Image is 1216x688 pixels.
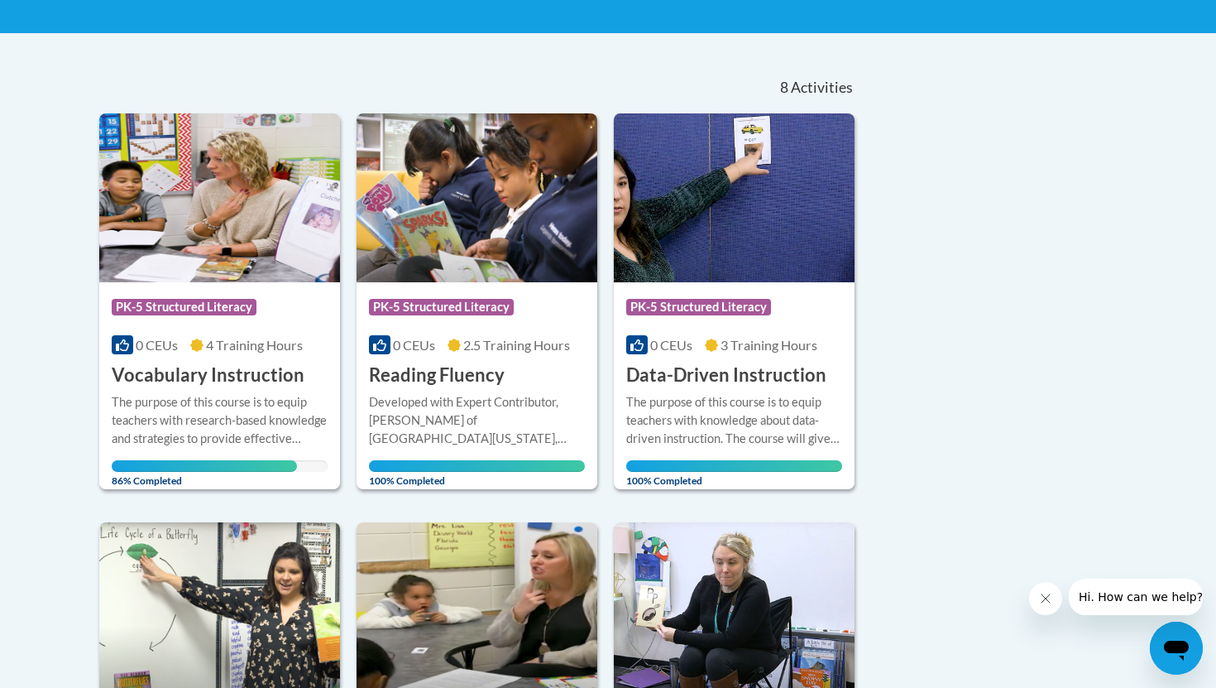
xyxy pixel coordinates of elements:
[721,337,817,353] span: 3 Training Hours
[99,113,340,282] img: Course Logo
[369,299,514,315] span: PK-5 Structured Literacy
[650,337,692,353] span: 0 CEUs
[791,79,853,97] span: Activities
[393,337,435,353] span: 0 CEUs
[1069,579,1203,615] iframe: Message from company
[206,337,303,353] span: 4 Training Hours
[112,460,297,472] div: Your progress
[780,79,788,97] span: 8
[1150,622,1203,675] iframe: Button to launch messaging window
[614,113,855,489] a: Course LogoPK-5 Structured Literacy0 CEUs3 Training Hours Data-Driven InstructionThe purpose of t...
[369,363,505,388] h3: Reading Fluency
[112,460,297,487] span: 86% Completed
[112,363,304,388] h3: Vocabulary Instruction
[1029,582,1062,615] iframe: Close message
[112,299,256,315] span: PK-5 Structured Literacy
[99,113,340,489] a: Course LogoPK-5 Structured Literacy0 CEUs4 Training Hours Vocabulary InstructionThe purpose of th...
[626,460,842,487] span: 100% Completed
[626,363,826,388] h3: Data-Driven Instruction
[112,393,328,448] div: The purpose of this course is to equip teachers with research-based knowledge and strategies to p...
[463,337,570,353] span: 2.5 Training Hours
[626,393,842,448] div: The purpose of this course is to equip teachers with knowledge about data-driven instruction. The...
[136,337,178,353] span: 0 CEUs
[369,460,585,487] span: 100% Completed
[369,460,585,472] div: Your progress
[357,113,597,282] img: Course Logo
[626,460,842,472] div: Your progress
[614,113,855,282] img: Course Logo
[369,393,585,448] div: Developed with Expert Contributor, [PERSON_NAME] of [GEOGRAPHIC_DATA][US_STATE], [GEOGRAPHIC_DATA...
[626,299,771,315] span: PK-5 Structured Literacy
[357,113,597,489] a: Course LogoPK-5 Structured Literacy0 CEUs2.5 Training Hours Reading FluencyDeveloped with Expert ...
